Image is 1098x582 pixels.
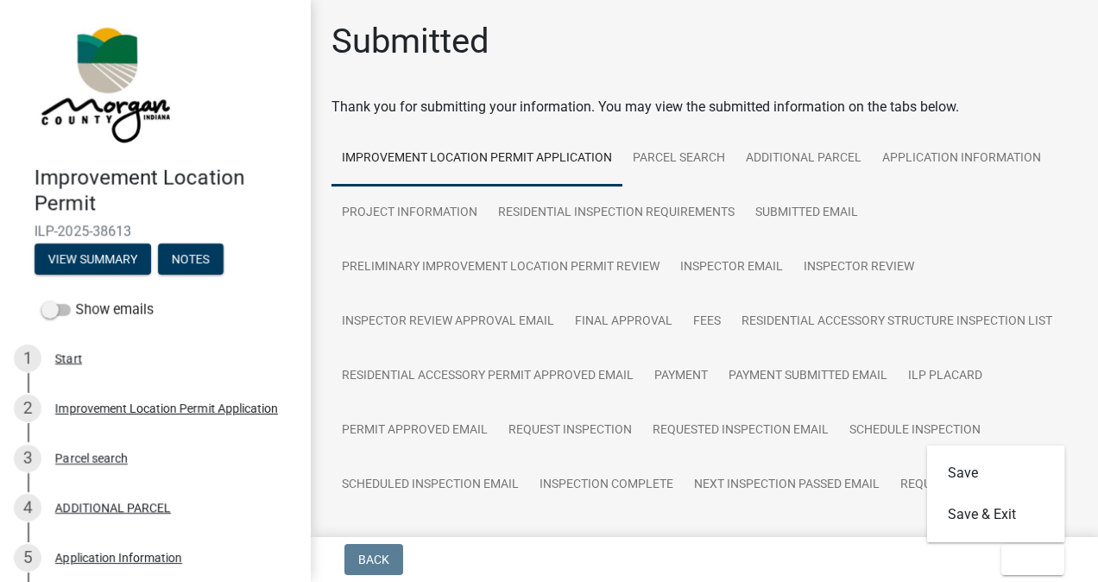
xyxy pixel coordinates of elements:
[55,352,82,364] div: Start
[1001,544,1064,575] button: Exit
[344,544,403,575] button: Back
[331,131,622,187] a: Improvement Location Permit Application
[331,240,670,295] a: Preliminary Improvement Location Permit Review
[898,349,993,404] a: ILP Placard
[670,240,793,295] a: Inspector Email
[14,395,41,422] div: 2
[680,512,878,567] a: Scheduled Inspection Email
[14,345,41,372] div: 1
[331,458,529,513] a: Scheduled Inspection Email
[927,494,1065,535] button: Save & Exit
[683,294,731,350] a: Fees
[684,458,890,513] a: Next Inspection Passed Email
[793,240,924,295] a: Inspector Review
[358,553,389,566] span: Back
[35,18,174,148] img: Morgan County, Indiana
[331,512,528,567] a: Requested Inspection Email
[872,131,1051,187] a: Application Information
[498,403,642,459] a: Request Inspection
[644,349,718,404] a: Payment
[331,186,488,241] a: Project Information
[14,445,41,472] div: 3
[331,349,644,404] a: Residential Accessory Permit Approved Email
[890,458,1034,513] a: Request Inspection
[35,244,151,275] button: View Summary
[529,458,684,513] a: Inspection Complete
[158,253,224,267] wm-modal-confirm: Notes
[731,294,1063,350] a: Residential Accessory Structure Inspection List
[565,294,683,350] a: Final Approval
[331,403,498,459] a: Permit Approved Email
[718,349,898,404] a: Payment Submitted Email
[735,131,872,187] a: ADDITIONAL PARCEL
[878,512,1032,567] a: Inspection Complete
[927,452,1065,494] button: Save
[839,403,991,459] a: Schedule Inspection
[55,502,171,514] div: ADDITIONAL PARCEL
[55,552,182,564] div: Application Information
[1015,553,1040,566] span: Exit
[35,223,276,239] span: ILP-2025-38613
[488,186,745,241] a: Residential Inspection Requirements
[927,446,1065,542] div: Exit
[14,544,41,572] div: 5
[41,300,154,320] label: Show emails
[55,452,128,465] div: Parcel search
[14,494,41,522] div: 4
[35,166,297,216] h4: Improvement Location Permit
[35,253,151,267] wm-modal-confirm: Summary
[622,131,735,187] a: Parcel search
[642,403,839,459] a: Requested Inspection Email
[331,97,1077,117] div: Thank you for submitting your information. You may view the submitted information on the tabs below.
[528,512,680,567] a: Schedule Inspection
[158,244,224,275] button: Notes
[55,402,278,414] div: Improvement Location Permit Application
[331,294,565,350] a: Inspector Review Approval Email
[331,21,489,62] h1: Submitted
[745,186,868,241] a: Submitted Email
